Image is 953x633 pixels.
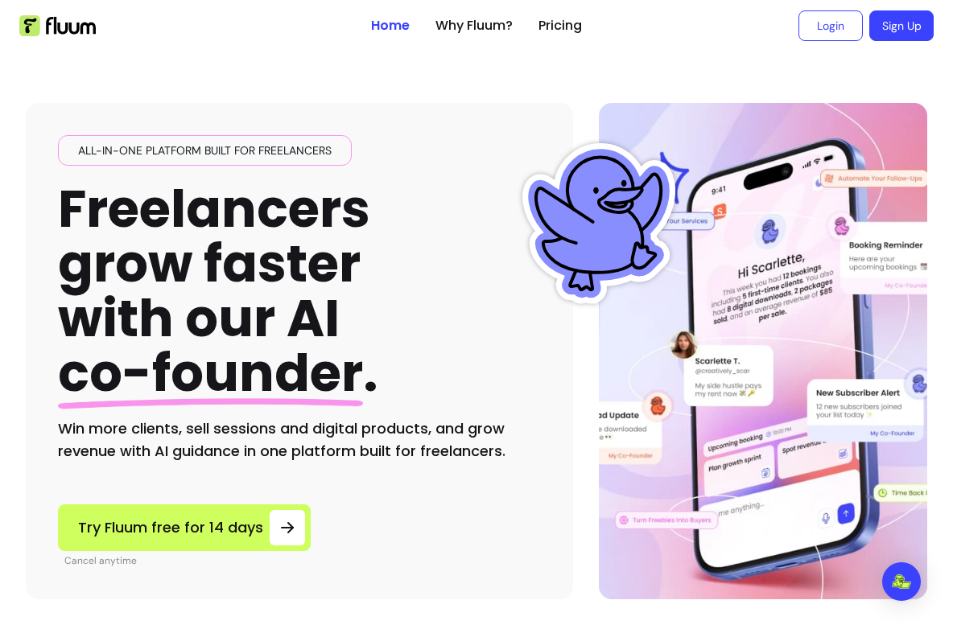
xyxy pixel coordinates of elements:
h1: Freelancers grow faster with our AI . [58,182,378,401]
a: Why Fluum? [435,16,513,35]
h2: Win more clients, sell sessions and digital products, and grow revenue with AI guidance in one pl... [58,417,541,462]
span: co-founder [58,337,363,409]
a: Login [798,10,863,41]
p: Cancel anytime [64,554,311,567]
span: All-in-one platform built for freelancers [72,142,338,158]
a: Pricing [538,16,582,35]
div: Open Intercom Messenger [882,562,921,601]
img: Illustration of Fluum AI Co-Founder on a smartphone, showing solo business performance insights s... [599,103,927,599]
img: Fluum Logo [19,15,96,36]
a: Try Fluum free for 14 days [58,504,311,551]
a: Home [371,16,410,35]
span: Try Fluum free for 14 days [78,516,263,539]
img: Fluum Duck sticker [518,143,679,304]
a: Sign Up [869,10,934,41]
